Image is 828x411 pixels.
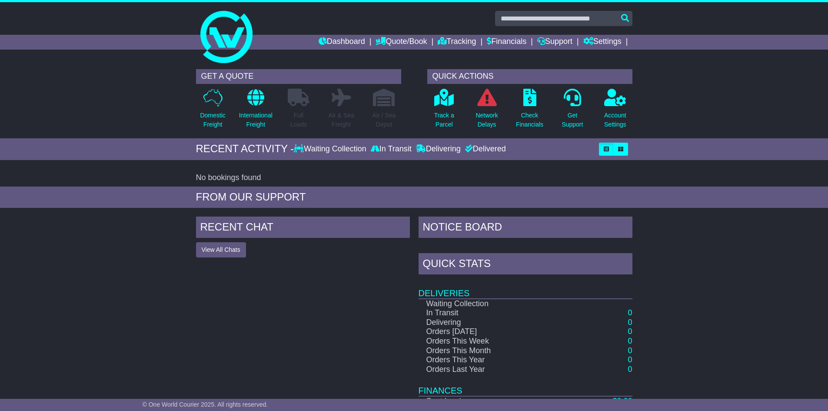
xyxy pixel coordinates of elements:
div: RECENT CHAT [196,217,410,240]
p: Account Settings [604,111,626,129]
td: In Transit [419,308,574,318]
a: 0 [628,327,632,336]
div: Waiting Collection [294,144,368,154]
a: NetworkDelays [475,88,498,134]
a: Settings [583,35,622,50]
div: No bookings found [196,173,632,183]
a: 0 [628,355,632,364]
div: Delivered [463,144,506,154]
p: Network Delays [476,111,498,129]
a: Quote/Book [376,35,427,50]
p: Air / Sea Depot [372,111,396,129]
a: Support [537,35,572,50]
a: 0 [628,337,632,345]
a: Tracking [438,35,476,50]
p: International Freight [239,111,273,129]
a: DomesticFreight [200,88,226,134]
td: Orders This Week [419,337,574,346]
a: 0 [628,365,632,374]
div: FROM OUR SUPPORT [196,191,632,204]
div: RECENT ACTIVITY - [196,143,294,155]
a: Financials [487,35,526,50]
td: Orders [DATE] [419,327,574,337]
div: In Transit [369,144,414,154]
a: InternationalFreight [239,88,273,134]
td: Orders This Month [419,346,574,356]
span: © One World Courier 2025. All rights reserved. [143,401,268,408]
a: Dashboard [319,35,365,50]
a: 0 [628,318,632,327]
td: Orders Last Year [419,365,574,374]
td: Deliveries [419,277,632,299]
td: Waiting Collection [419,299,574,309]
a: $0.00 [612,397,632,405]
span: 0.00 [617,397,632,405]
p: Domestic Freight [200,111,225,129]
td: Orders This Year [419,355,574,365]
div: QUICK ACTIONS [427,69,632,84]
td: Delivering [419,318,574,327]
a: 0 [628,308,632,317]
div: Quick Stats [419,253,632,277]
p: Track a Parcel [434,111,454,129]
a: Track aParcel [434,88,455,134]
div: NOTICE BOARD [419,217,632,240]
a: 0 [628,346,632,355]
p: Air & Sea Freight [329,111,354,129]
p: Full Loads [288,111,309,129]
a: GetSupport [561,88,583,134]
td: Sent Invoices [419,396,574,406]
a: CheckFinancials [515,88,544,134]
p: Check Financials [516,111,543,129]
a: AccountSettings [604,88,627,134]
p: Get Support [562,111,583,129]
div: GET A QUOTE [196,69,401,84]
div: Delivering [414,144,463,154]
td: Finances [419,374,632,396]
button: View All Chats [196,242,246,257]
